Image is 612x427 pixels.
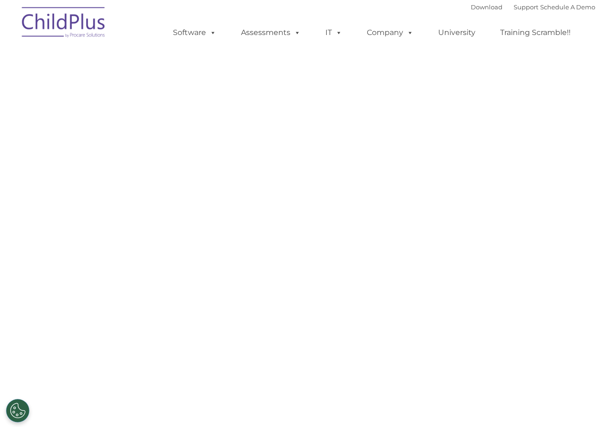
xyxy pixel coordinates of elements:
a: IT [316,23,351,42]
a: Schedule A Demo [540,3,595,11]
a: Assessments [232,23,310,42]
a: Training Scramble!! [491,23,580,42]
a: Download [471,3,502,11]
font: | [471,3,595,11]
a: University [429,23,485,42]
a: Company [358,23,423,42]
a: Software [164,23,226,42]
img: ChildPlus by Procare Solutions [17,0,110,47]
a: Support [514,3,538,11]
